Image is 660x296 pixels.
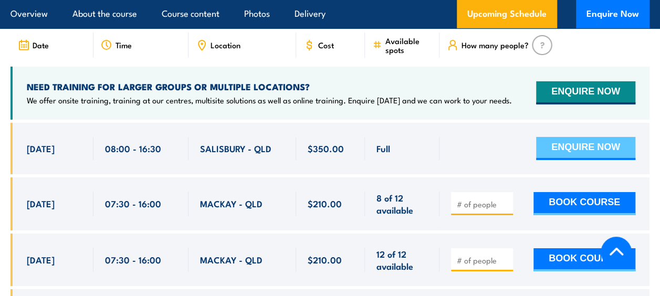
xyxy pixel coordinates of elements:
span: [DATE] [27,253,55,266]
span: [DATE] [27,197,55,209]
button: ENQUIRE NOW [536,81,635,104]
input: # of people [457,199,509,209]
span: 07:30 - 16:00 [105,253,161,266]
button: BOOK COURSE [533,192,635,215]
span: 12 of 12 available [376,248,428,272]
span: $350.00 [308,142,344,154]
span: Date [33,40,49,49]
span: $210.00 [308,197,342,209]
span: 08:00 - 16:30 [105,142,161,154]
h4: NEED TRAINING FOR LARGER GROUPS OR MULTIPLE LOCATIONS? [27,81,512,92]
button: ENQUIRE NOW [536,137,635,160]
span: $210.00 [308,253,342,266]
span: MACKAY - QLD [200,197,263,209]
span: 07:30 - 16:00 [105,197,161,209]
span: Time [116,40,132,49]
p: We offer onsite training, training at our centres, multisite solutions as well as online training... [27,95,512,105]
span: MACKAY - QLD [200,253,263,266]
span: Available spots [385,36,432,54]
input: # of people [457,255,509,266]
span: [DATE] [27,142,55,154]
span: SALISBURY - QLD [200,142,271,154]
span: 8 of 12 available [376,192,428,216]
span: Cost [318,40,334,49]
span: Full [376,142,390,154]
span: How many people? [462,40,529,49]
span: Location [211,40,240,49]
button: BOOK COURSE [533,248,635,271]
